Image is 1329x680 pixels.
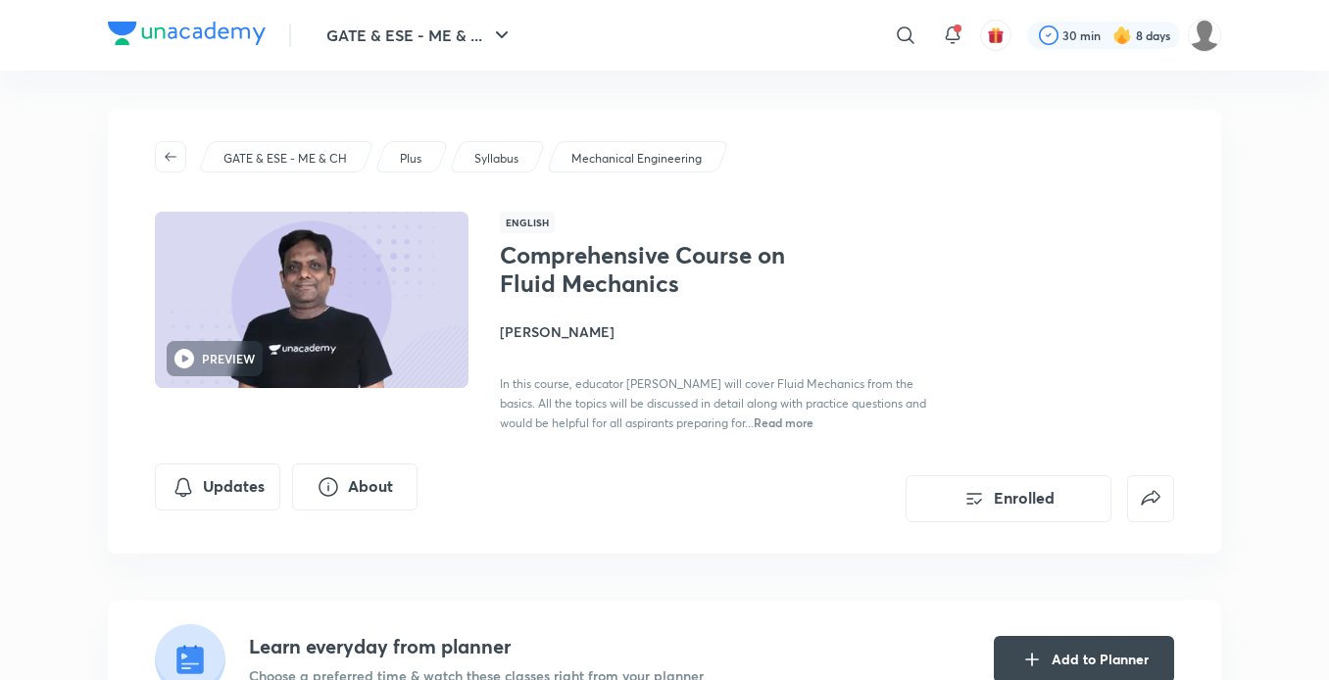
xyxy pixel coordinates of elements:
[980,20,1011,51] button: avatar
[500,241,820,298] h1: Comprehensive Course on Fluid Mechanics
[1039,25,1058,45] img: check rounded
[223,150,347,168] p: GATE & ESE - ME & CH
[500,321,939,342] h4: [PERSON_NAME]
[500,212,555,233] span: English
[471,150,522,168] a: Syllabus
[906,475,1111,522] button: Enrolled
[397,150,425,168] a: Plus
[1127,475,1174,522] button: false
[568,150,706,168] a: Mechanical Engineering
[571,150,702,168] p: Mechanical Engineering
[152,210,471,390] img: Thumbnail
[987,26,1005,44] img: avatar
[315,16,525,55] button: GATE & ESE - ME & ...
[1188,19,1221,52] img: Mujtaba Ahsan
[1112,25,1132,45] img: streak
[292,463,418,510] button: About
[108,22,266,45] img: Company Logo
[108,22,266,50] a: Company Logo
[500,376,926,430] span: In this course, educator [PERSON_NAME] will cover Fluid Mechanics from the basics. All the topics...
[474,150,518,168] p: Syllabus
[202,350,255,367] h6: PREVIEW
[754,414,813,430] span: Read more
[400,150,421,168] p: Plus
[155,463,280,510] button: Updates
[221,150,351,168] a: GATE & ESE - ME & CH
[249,632,704,661] h4: Learn everyday from planner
